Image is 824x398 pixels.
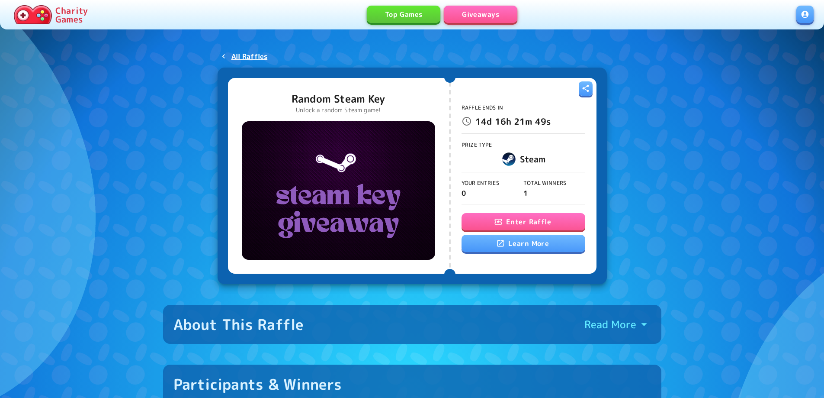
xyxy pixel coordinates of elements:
[242,121,435,260] img: Random Steam Key
[292,106,385,114] p: Unlock a random Steam game!
[462,141,492,149] span: Prize Type
[163,305,661,344] button: About This RaffleRead More
[367,6,440,23] a: Top Games
[462,104,503,111] span: Raffle Ends In
[173,315,304,333] div: About This Raffle
[523,179,566,187] span: Total Winners
[292,92,385,106] p: Random Steam Key
[462,213,585,230] button: Enter Raffle
[14,5,52,24] img: Charity.Games
[218,49,271,64] a: All Raffles
[462,179,499,187] span: Your Entries
[173,375,342,393] div: Participants & Winners
[231,51,268,61] p: All Raffles
[10,3,91,26] a: Charity Games
[520,152,546,166] h6: Steam
[55,6,88,23] p: Charity Games
[444,6,517,23] a: Giveaways
[462,188,523,198] p: 0
[475,114,551,128] p: 14d 16h 21m 49s
[462,235,585,252] a: Learn More
[584,317,636,331] p: Read More
[523,188,585,198] p: 1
